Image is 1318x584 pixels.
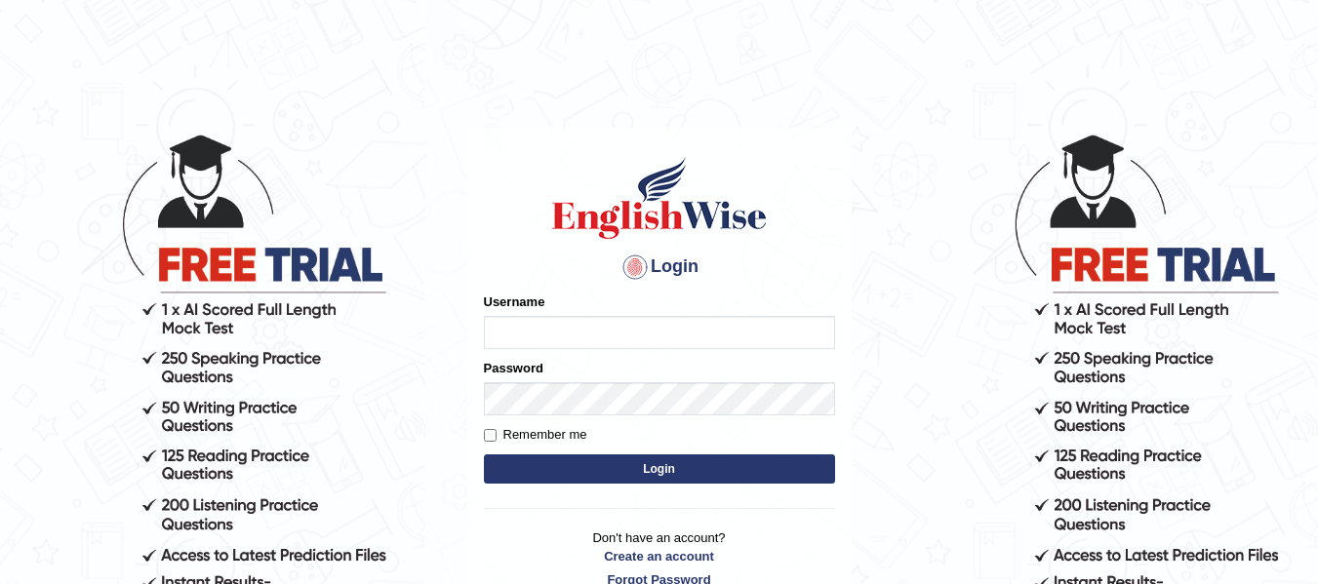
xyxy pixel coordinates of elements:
label: Username [484,292,545,311]
img: Logo of English Wise sign in for intelligent practice with AI [548,154,771,242]
label: Remember me [484,425,587,445]
a: Create an account [484,547,835,565]
button: Login [484,454,835,484]
label: Password [484,359,543,377]
h4: Login [484,252,835,283]
input: Remember me [484,429,497,442]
